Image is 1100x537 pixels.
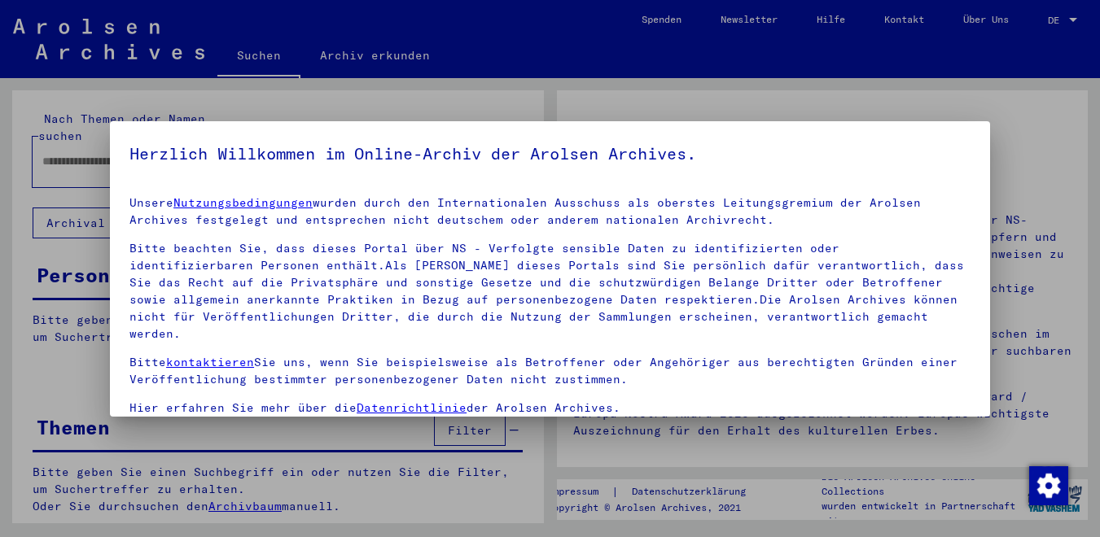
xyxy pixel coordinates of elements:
div: Zustimmung ändern [1028,465,1067,504]
p: Bitte beachten Sie, dass dieses Portal über NS - Verfolgte sensible Daten zu identifizierten oder... [129,240,971,343]
a: Nutzungsbedingungen [173,195,313,210]
p: Hier erfahren Sie mehr über die der Arolsen Archives. [129,399,971,417]
p: Unsere wurden durch den Internationalen Ausschuss als oberstes Leitungsgremium der Arolsen Archiv... [129,194,971,229]
a: Datenrichtlinie [357,400,467,415]
img: Zustimmung ändern [1029,466,1068,505]
a: kontaktieren [166,355,254,369]
h5: Herzlich Willkommen im Online-Archiv der Arolsen Archives. [129,141,971,167]
p: Bitte Sie uns, wenn Sie beispielsweise als Betroffener oder Angehöriger aus berechtigten Gründen ... [129,354,971,388]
